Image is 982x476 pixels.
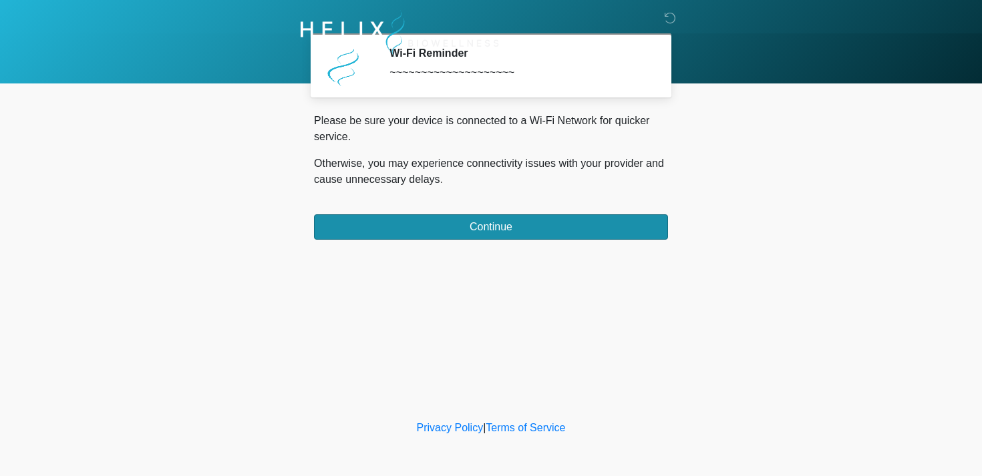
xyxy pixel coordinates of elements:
[389,65,648,81] div: ~~~~~~~~~~~~~~~~~~~~
[314,156,668,188] p: Otherwise, you may experience connectivity issues with your provider and cause unnecessary delays
[314,113,668,145] p: Please be sure your device is connected to a Wi-Fi Network for quicker service.
[483,422,486,433] a: |
[417,422,484,433] a: Privacy Policy
[301,10,499,57] img: Helix Biowellness Logo
[440,174,443,185] span: .
[314,214,668,240] button: Continue
[486,422,565,433] a: Terms of Service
